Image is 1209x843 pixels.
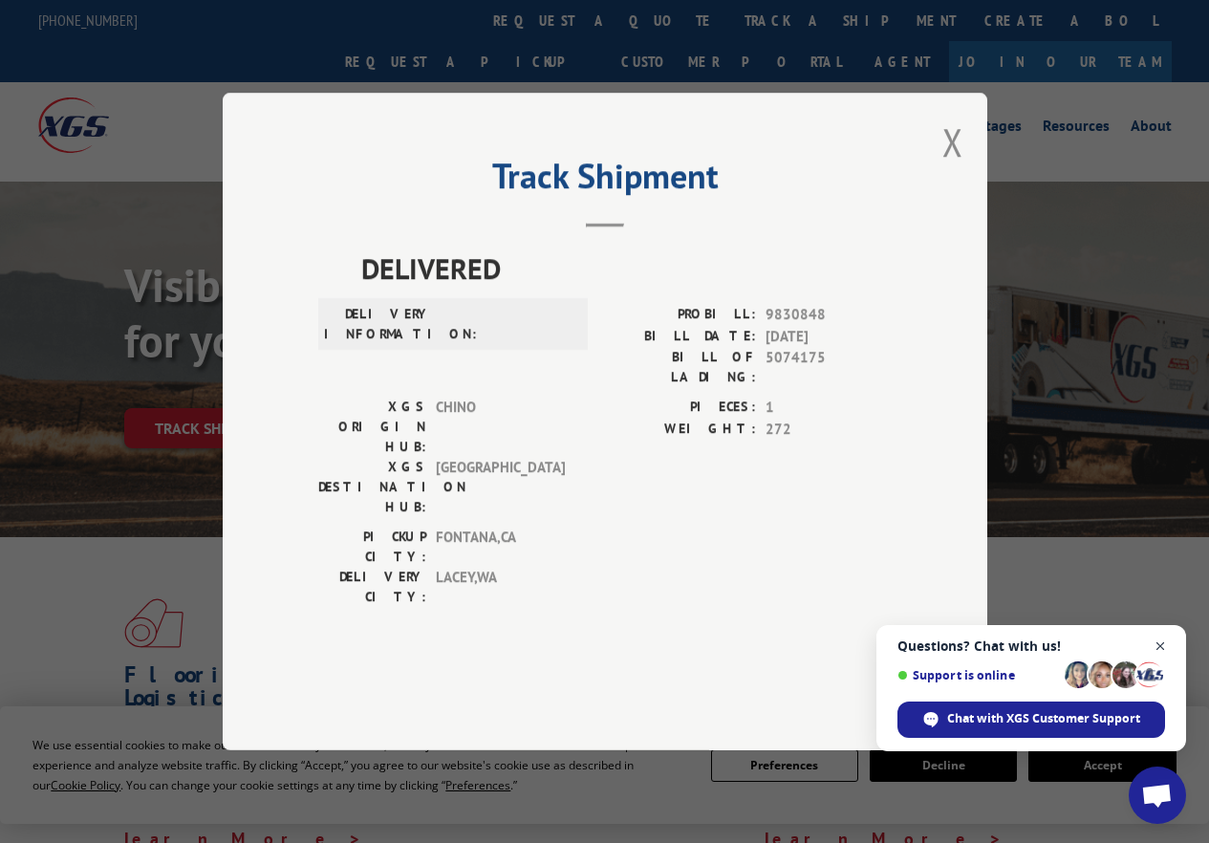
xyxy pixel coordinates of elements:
label: DELIVERY INFORMATION: [324,304,432,344]
h2: Track Shipment [318,162,892,199]
button: Close modal [942,117,963,167]
label: XGS ORIGIN HUB: [318,397,426,457]
span: 272 [766,419,892,441]
label: DELIVERY CITY: [318,567,426,607]
label: PIECES: [605,397,756,419]
span: Questions? Chat with us! [897,638,1165,654]
span: [GEOGRAPHIC_DATA] [436,457,565,517]
div: Chat with XGS Customer Support [897,702,1165,738]
span: 5074175 [766,347,892,387]
label: BILL OF LADING: [605,347,756,387]
span: [DATE] [766,326,892,348]
span: Close chat [1149,635,1173,659]
label: WEIGHT: [605,419,756,441]
span: DELIVERED [361,247,892,290]
span: LACEY , WA [436,567,565,607]
div: Open chat [1129,767,1186,824]
span: Support is online [897,668,1058,682]
span: FONTANA , CA [436,527,565,567]
label: PROBILL: [605,304,756,326]
label: BILL DATE: [605,326,756,348]
span: CHINO [436,397,565,457]
label: PICKUP CITY: [318,527,426,567]
label: XGS DESTINATION HUB: [318,457,426,517]
span: 9830848 [766,304,892,326]
span: 1 [766,397,892,419]
span: Chat with XGS Customer Support [947,710,1140,727]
